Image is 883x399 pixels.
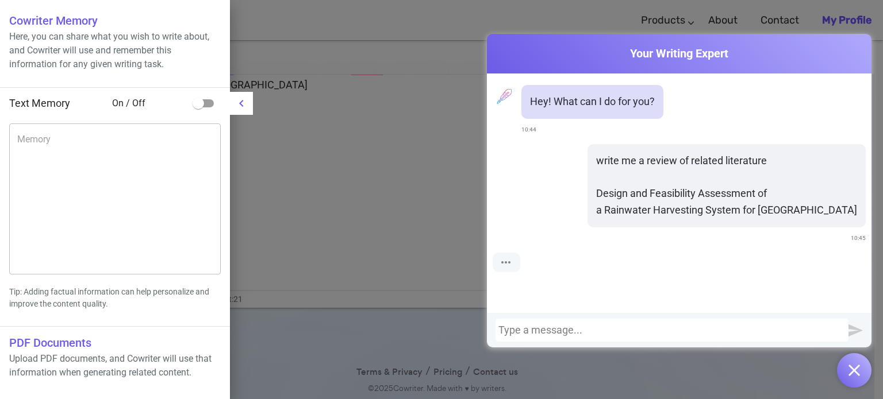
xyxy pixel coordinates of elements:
img: profile [493,85,516,108]
h6: PDF Documents [9,334,221,352]
img: Send [849,323,863,338]
span: 10:44 [521,122,536,138]
p: Upload PDF documents, and Cowriter will use that information when generating related content. [9,352,221,379]
img: Open chat [849,365,860,376]
p: Tip: Adding factual information can help personalize and improve the content quality. [9,286,221,310]
p: write me a review of related literature [596,153,857,169]
span: 10:45 [851,230,866,247]
p: Hey! What can I do for you? [530,94,655,110]
p: Here, you can share what you wish to write about, and Cowriter will use and remember this informa... [9,30,221,71]
p: Design and Feasibility Assessment of a Rainwater Harvesting System for [GEOGRAPHIC_DATA] [596,185,857,219]
span: On / Off [112,96,187,110]
span: Your Writing Expert [487,45,872,62]
button: menu [230,92,253,115]
span: Text Memory [9,97,70,109]
h6: Cowriter Memory [9,11,221,30]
